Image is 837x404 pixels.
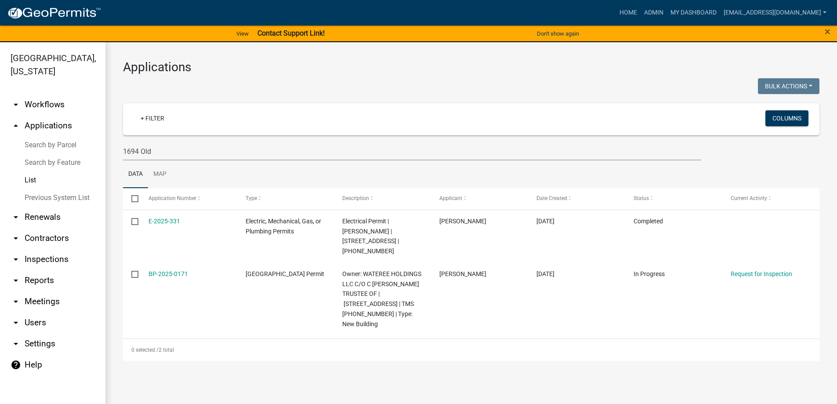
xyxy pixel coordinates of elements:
datatable-header-cell: Select [123,188,140,209]
span: Abbeville County Building Permit [246,270,324,277]
datatable-header-cell: Application Number [140,188,237,209]
i: help [11,360,21,370]
span: Applicant [439,195,462,201]
span: Date Created [536,195,567,201]
a: Admin [641,4,667,21]
button: Don't show again [533,26,583,41]
a: View [233,26,252,41]
span: Application Number [149,195,196,201]
button: Columns [765,110,808,126]
a: BP-2025-0171 [149,270,188,277]
i: arrow_drop_down [11,338,21,349]
datatable-header-cell: Applicant [431,188,528,209]
i: arrow_drop_down [11,296,21,307]
span: Owner: WATEREE HOLDINGS LLC C/O C MARK LEAPHART TRUSTEE OF | 1694 OLD LANDFILL RD | TMS 049-00-00... [342,270,421,328]
datatable-header-cell: Date Created [528,188,625,209]
span: 0 selected / [131,347,159,353]
span: Steve Manning [439,270,486,277]
i: arrow_drop_down [11,275,21,286]
a: E-2025-331 [149,218,180,225]
span: × [825,25,830,38]
datatable-header-cell: Status [625,188,722,209]
span: 05/27/2025 [536,270,554,277]
i: arrow_drop_down [11,254,21,265]
a: My Dashboard [667,4,720,21]
a: + Filter [134,110,171,126]
span: Current Activity [731,195,767,201]
i: arrow_drop_down [11,317,21,328]
span: 07/08/2025 [536,218,554,225]
span: Description [342,195,369,201]
span: Completed [634,218,663,225]
span: Electric, Mechanical, Gas, or Plumbing Permits [246,218,321,235]
a: Map [148,160,172,189]
span: In Progress [634,270,665,277]
input: Search for applications [123,142,701,160]
button: Bulk Actions [758,78,819,94]
span: Type [246,195,257,201]
span: Electrical Permit | Nolan Swartzentruber | 1694 OLD LANDFILL RD | 049-00-00-084 [342,218,399,255]
strong: Contact Support Link! [257,29,325,37]
datatable-header-cell: Type [237,188,334,209]
span: Status [634,195,649,201]
a: Data [123,160,148,189]
i: arrow_drop_down [11,212,21,222]
a: [EMAIL_ADDRESS][DOMAIN_NAME] [720,4,830,21]
i: arrow_drop_down [11,233,21,244]
i: arrow_drop_down [11,99,21,110]
datatable-header-cell: Current Activity [722,188,819,209]
h3: Applications [123,60,819,75]
div: 2 total [123,339,819,361]
i: arrow_drop_up [11,120,21,131]
span: Nolan Swartzentruber [439,218,486,225]
button: Close [825,26,830,37]
a: Home [616,4,641,21]
datatable-header-cell: Description [334,188,431,209]
a: Request for Inspection [731,270,792,277]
